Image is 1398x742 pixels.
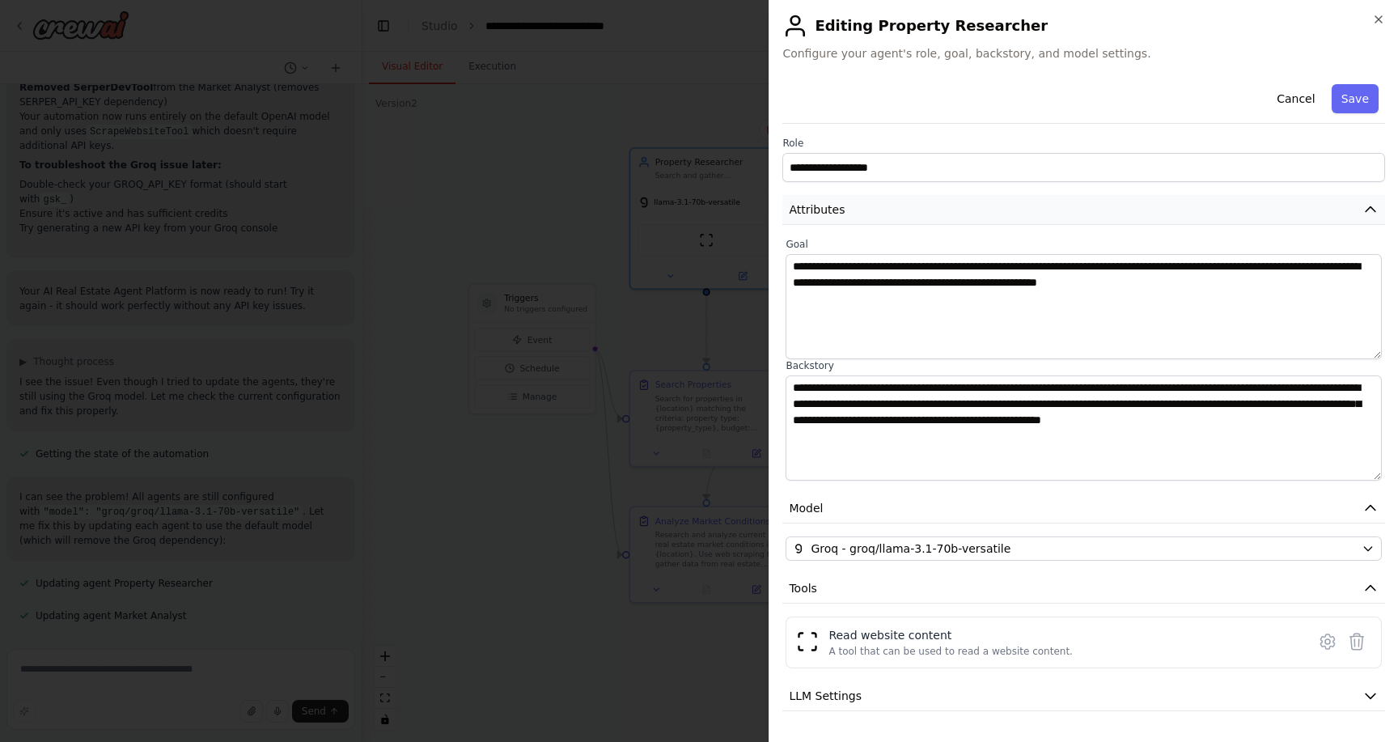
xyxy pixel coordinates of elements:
[789,688,862,704] span: LLM Settings
[786,238,1382,251] label: Goal
[828,627,1073,643] div: Read website content
[782,13,1385,39] h2: Editing Property Researcher
[796,630,819,653] img: ScrapeWebsiteTool
[782,494,1385,524] button: Model
[782,45,1385,61] span: Configure your agent's role, goal, backstory, and model settings.
[782,681,1385,711] button: LLM Settings
[1313,627,1342,656] button: Configure tool
[789,201,845,218] span: Attributes
[786,536,1382,561] button: Groq - groq/llama-3.1-70b-versatile
[782,195,1385,225] button: Attributes
[1342,627,1371,656] button: Delete tool
[782,574,1385,604] button: Tools
[789,500,823,516] span: Model
[1332,84,1379,113] button: Save
[811,541,1010,557] span: Groq - groq/llama-3.1-70b-versatile
[828,645,1073,658] div: A tool that can be used to read a website content.
[782,137,1385,150] label: Role
[1267,84,1324,113] button: Cancel
[786,359,1382,372] label: Backstory
[789,580,817,596] span: Tools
